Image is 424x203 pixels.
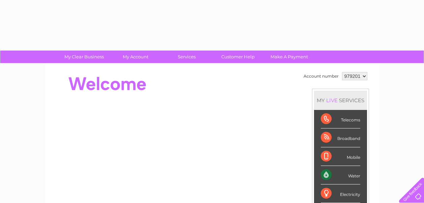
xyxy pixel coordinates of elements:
div: MY SERVICES [314,91,367,110]
a: My Account [108,51,163,63]
div: Telecoms [321,110,360,128]
div: Electricity [321,184,360,203]
a: Customer Help [210,51,266,63]
a: My Clear Business [56,51,112,63]
div: Water [321,166,360,184]
a: Make A Payment [261,51,317,63]
div: Mobile [321,147,360,166]
a: Services [159,51,215,63]
div: LIVE [325,97,339,104]
div: Broadband [321,128,360,147]
td: Account number [302,70,340,82]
